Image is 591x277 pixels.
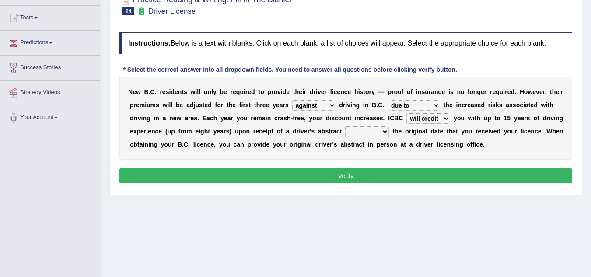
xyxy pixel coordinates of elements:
[496,88,500,95] b: q
[476,115,480,122] b: h
[224,88,227,95] b: e
[163,115,166,122] b: a
[293,115,295,122] b: f
[416,88,418,95] b: i
[171,102,172,109] b: l
[445,102,449,109] b: h
[271,88,273,95] b: r
[251,115,253,122] b: r
[474,102,478,109] b: s
[254,102,256,109] b: t
[505,88,507,95] b: r
[177,115,182,122] b: w
[321,88,325,95] b: e
[334,88,337,95] b: c
[314,88,316,95] b: r
[382,102,384,109] b: .
[220,88,224,95] b: b
[390,115,394,122] b: C
[133,88,136,95] b: e
[133,102,136,109] b: r
[144,88,149,95] b: B
[356,102,360,109] b: g
[277,88,281,95] b: v
[366,115,370,122] b: e
[425,88,429,95] b: u
[150,88,155,95] b: C
[240,88,244,95] b: u
[546,102,547,109] b: i
[217,102,221,109] b: o
[130,115,134,122] b: d
[556,88,559,95] b: e
[169,88,171,95] b: i
[559,88,561,95] b: i
[248,88,251,95] b: e
[190,102,194,109] b: d
[257,115,262,122] b: m
[481,88,484,95] b: e
[169,115,173,122] b: n
[532,88,536,95] b: e
[283,102,285,109] b: r
[355,115,357,122] b: i
[541,102,546,109] b: w
[468,115,473,122] b: w
[220,115,224,122] b: y
[203,102,205,109] b: t
[280,115,283,122] b: a
[369,115,373,122] b: a
[266,115,267,122] b: i
[232,102,236,109] b: e
[388,88,392,95] b: p
[394,115,399,122] b: B
[358,88,360,95] b: i
[203,115,206,122] b: E
[145,102,147,109] b: i
[295,115,297,122] b: r
[524,88,528,95] b: o
[500,88,504,95] b: u
[344,88,348,95] b: c
[166,88,169,95] b: s
[150,102,156,109] b: m
[376,102,378,109] b: .
[299,88,302,95] b: e
[136,88,141,95] b: w
[301,115,304,122] b: e
[310,88,314,95] b: d
[195,88,197,95] b: i
[365,88,369,95] b: o
[136,7,146,16] small: Exam occurring question
[450,88,454,95] b: s
[503,88,505,95] b: i
[295,88,299,95] b: h
[547,102,549,109] b: t
[468,88,469,95] b: l
[141,115,143,122] b: i
[287,115,291,122] b: h
[376,115,380,122] b: e
[256,102,260,109] b: h
[345,102,347,109] b: i
[509,102,513,109] b: s
[233,88,236,95] b: e
[266,102,269,109] b: e
[0,105,100,127] a: Your Account
[484,88,486,95] b: r
[283,115,287,122] b: s
[545,88,546,95] b: ,
[175,88,178,95] b: e
[449,102,453,109] b: e
[520,102,523,109] b: c
[456,102,458,109] b: i
[492,88,496,95] b: e
[552,88,556,95] b: h
[465,102,467,109] b: r
[441,88,445,95] b: e
[490,88,492,95] b: r
[0,31,100,53] a: Predictions
[497,115,500,122] b: o
[231,115,233,122] b: r
[550,88,552,95] b: t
